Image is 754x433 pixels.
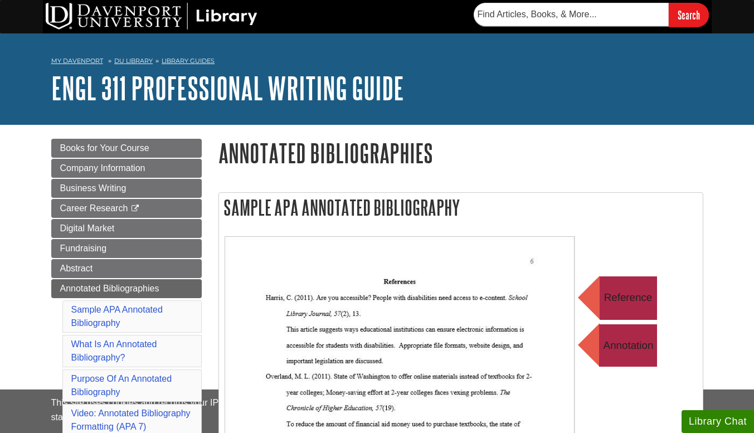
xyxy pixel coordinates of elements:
img: DU Library [46,3,257,30]
a: Purpose Of An Annotated Bibliography [71,374,172,397]
nav: breadcrumb [51,53,703,71]
a: Library Guides [162,57,215,65]
span: Fundraising [60,244,107,253]
input: Search [669,3,709,27]
button: Library Chat [682,410,754,433]
input: Find Articles, Books, & More... [474,3,669,26]
span: Company Information [60,163,145,173]
span: Annotated Bibliographies [60,284,159,293]
a: Company Information [51,159,202,178]
h1: Annotated Bibliographies [218,139,703,167]
span: Career Research [60,203,128,213]
a: Business Writing [51,179,202,198]
span: Books for Your Course [60,143,149,153]
span: Business Writing [60,183,127,193]
a: ENGL 311 Professional Writing Guide [51,71,404,105]
h2: Sample APA Annotated Bibliography [219,193,703,222]
a: DU Library [114,57,153,65]
a: Fundraising [51,239,202,258]
span: Digital Market [60,223,115,233]
a: Career Research [51,199,202,218]
form: Searches DU Library's articles, books, and more [474,3,709,27]
a: My Davenport [51,56,103,66]
span: Abstract [60,264,93,273]
a: Abstract [51,259,202,278]
a: Books for Your Course [51,139,202,158]
a: Video: Annotated Bibliography Formatting (APA 7) [71,408,191,431]
a: Digital Market [51,219,202,238]
a: Annotated Bibliographies [51,279,202,298]
i: This link opens in a new window [130,205,140,212]
a: Sample APA Annotated Bibliography [71,305,163,328]
a: What Is An Annotated Bibliography? [71,339,157,362]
